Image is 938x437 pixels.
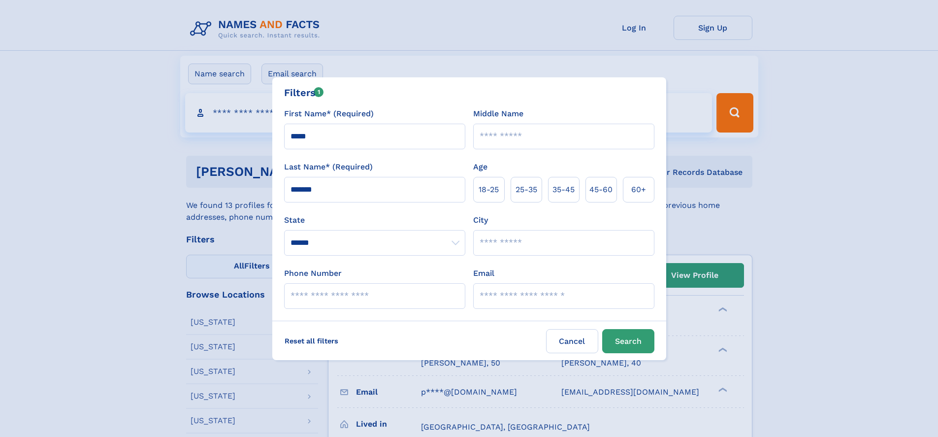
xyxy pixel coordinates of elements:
label: Email [473,268,494,279]
label: Reset all filters [278,329,345,353]
label: Last Name* (Required) [284,161,373,173]
span: 25‑35 [516,184,537,196]
span: 45‑60 [589,184,613,196]
label: City [473,214,488,226]
label: First Name* (Required) [284,108,374,120]
button: Search [602,329,654,353]
label: Middle Name [473,108,523,120]
label: Cancel [546,329,598,353]
span: 35‑45 [552,184,575,196]
label: Phone Number [284,268,342,279]
span: 18‑25 [479,184,499,196]
label: Age [473,161,487,173]
div: Filters [284,85,324,100]
label: State [284,214,465,226]
span: 60+ [631,184,646,196]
